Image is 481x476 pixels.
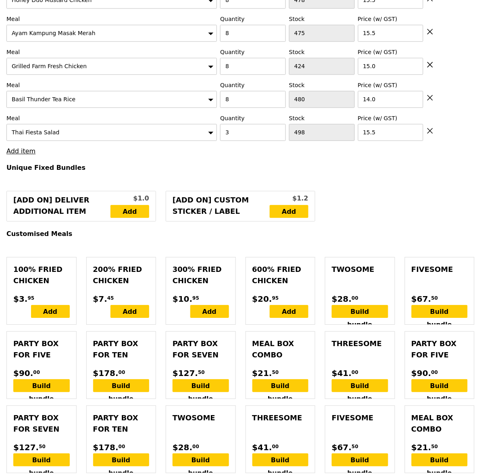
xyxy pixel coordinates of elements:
[332,264,388,275] div: Twosome
[6,230,475,238] h4: Customised Meals
[173,379,229,392] div: Build bundle
[220,81,286,89] label: Quantity
[332,453,388,466] div: Build bundle
[6,48,217,56] label: Meal
[252,338,309,361] div: Meal Box Combo
[192,295,199,301] span: 95
[173,338,229,361] div: Party Box for Seven
[289,114,355,122] label: Stock
[93,293,107,305] span: $7.
[198,369,205,376] span: 50
[12,129,60,136] span: Thai Fiesta Salad
[192,443,199,450] span: 00
[270,305,308,318] div: Add
[431,295,438,301] span: 50
[39,443,46,450] span: 50
[6,15,217,23] label: Meal
[352,369,358,376] span: 00
[352,443,358,450] span: 50
[252,453,309,466] div: Build bundle
[13,379,70,392] div: Build bundle
[93,412,150,435] div: Party Box for Ten
[270,205,308,218] a: Add
[13,441,39,453] span: $127.
[13,453,70,466] div: Build bundle
[252,412,309,424] div: Threesome
[6,114,217,122] label: Meal
[110,194,149,203] div: $1.0
[93,338,150,361] div: Party Box for Ten
[332,412,388,424] div: Fivesome
[13,264,70,286] div: 100% Fried Chicken
[412,412,468,435] div: Meal Box Combo
[289,48,355,56] label: Stock
[431,443,438,450] span: 50
[332,338,388,349] div: Threesome
[173,453,229,466] div: Build bundle
[272,369,279,376] span: 50
[412,441,431,453] span: $21.
[289,81,355,89] label: Stock
[412,305,468,318] div: Build bundle
[252,293,272,305] span: $20.
[412,338,468,361] div: Party Box for Five
[332,293,352,305] span: $28.
[332,441,352,453] span: $67.
[12,96,75,102] span: Basil Thunder Tea Rice
[13,293,27,305] span: $3.
[358,81,424,89] label: Price (w/ GST)
[13,338,70,361] div: Party Box for Five
[110,205,149,218] a: Add
[13,412,70,435] div: Party Box for Seven
[93,441,119,453] span: $178.
[252,367,272,379] span: $21.
[272,295,279,301] span: 95
[173,264,229,286] div: 300% Fried Chicken
[332,305,388,318] div: Build bundle
[93,264,150,286] div: 200% Fried Chicken
[270,194,308,203] div: $1.2
[220,48,286,56] label: Quantity
[119,369,125,376] span: 00
[431,369,438,376] span: 00
[27,295,34,301] span: 95
[332,379,388,392] div: Build bundle
[412,293,431,305] span: $67.
[252,264,309,286] div: 600% Fried Chicken
[412,367,431,379] span: $90.
[12,30,96,36] span: Ayam Kampung Masak Merah
[13,367,33,379] span: $90.
[6,164,475,171] h4: Unique Fixed Bundles
[412,379,468,392] div: Build bundle
[252,379,309,392] div: Build bundle
[220,114,286,122] label: Quantity
[13,194,110,218] div: [Add on] Deliver Additional Item
[358,15,424,23] label: Price (w/ GST)
[358,48,424,56] label: Price (w/ GST)
[12,63,87,69] span: Grilled Farm Fresh Chicken
[173,293,192,305] span: $10.
[107,295,114,301] span: 45
[110,305,149,318] div: Add
[119,443,125,450] span: 00
[358,114,424,122] label: Price (w/ GST)
[289,15,355,23] label: Stock
[93,379,150,392] div: Build bundle
[6,147,35,155] a: Add item
[93,453,150,466] div: Build bundle
[31,305,70,318] div: Add
[173,412,229,424] div: Twosome
[173,367,198,379] span: $127.
[252,441,272,453] span: $41.
[412,453,468,466] div: Build bundle
[352,295,358,301] span: 00
[190,305,229,318] div: Add
[33,369,40,376] span: 00
[220,15,286,23] label: Quantity
[93,367,119,379] span: $178.
[6,81,217,89] label: Meal
[272,443,279,450] span: 00
[332,367,352,379] span: $41.
[173,194,270,218] div: [Add on] Custom Sticker / Label
[412,264,468,275] div: Fivesome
